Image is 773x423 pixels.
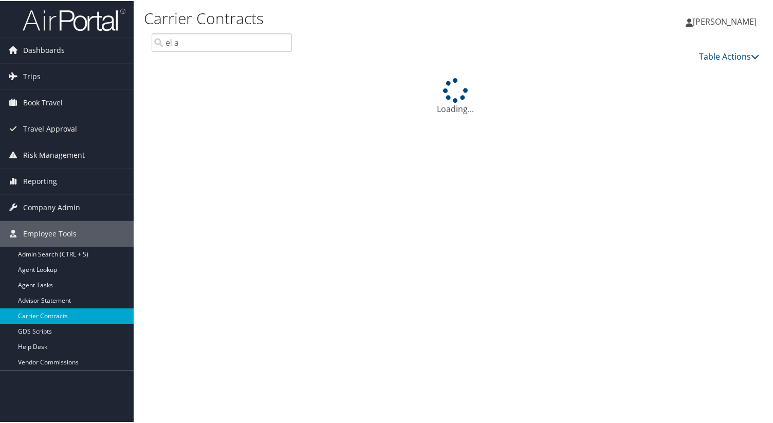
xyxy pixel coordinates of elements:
img: airportal-logo.png [23,7,125,31]
span: Risk Management [23,141,85,167]
span: Dashboards [23,36,65,62]
a: Table Actions [699,50,759,61]
span: Company Admin [23,194,80,219]
span: Book Travel [23,89,63,115]
span: Reporting [23,168,57,193]
span: Trips [23,63,41,88]
span: Travel Approval [23,115,77,141]
span: [PERSON_NAME] [693,15,757,26]
a: [PERSON_NAME] [686,5,767,36]
span: Employee Tools [23,220,77,246]
div: Loading... [144,77,767,114]
h1: Carrier Contracts [144,7,559,28]
input: Search [152,32,292,51]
